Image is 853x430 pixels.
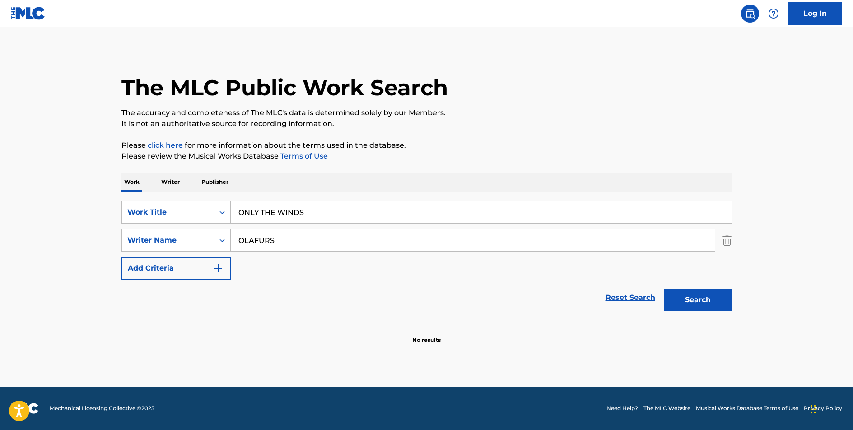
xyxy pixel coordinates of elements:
a: click here [148,141,183,150]
div: Drag [811,396,816,423]
p: Work [121,173,142,192]
a: Musical Works Database Terms of Use [696,404,798,412]
p: Please for more information about the terms used in the database. [121,140,732,151]
iframe: Chat Widget [808,387,853,430]
a: Public Search [741,5,759,23]
img: Delete Criterion [722,229,732,252]
div: Writer Name [127,235,209,246]
button: Add Criteria [121,257,231,280]
p: It is not an authoritative source for recording information. [121,118,732,129]
a: Log In [788,2,842,25]
div: Help [764,5,783,23]
p: Writer [158,173,182,192]
a: The MLC Website [643,404,690,412]
div: Work Title [127,207,209,218]
p: Please review the Musical Works Database [121,151,732,162]
a: Privacy Policy [804,404,842,412]
h1: The MLC Public Work Search [121,74,448,101]
img: help [768,8,779,19]
form: Search Form [121,201,732,316]
button: Search [664,289,732,311]
p: The accuracy and completeness of The MLC's data is determined solely by our Members. [121,107,732,118]
a: Need Help? [606,404,638,412]
img: logo [11,403,39,414]
p: Publisher [199,173,231,192]
span: Mechanical Licensing Collective © 2025 [50,404,154,412]
p: No results [412,325,441,344]
a: Reset Search [601,288,660,308]
a: Terms of Use [279,152,328,160]
img: search [745,8,755,19]
img: MLC Logo [11,7,46,20]
img: 9d2ae6d4665cec9f34b9.svg [213,263,224,274]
